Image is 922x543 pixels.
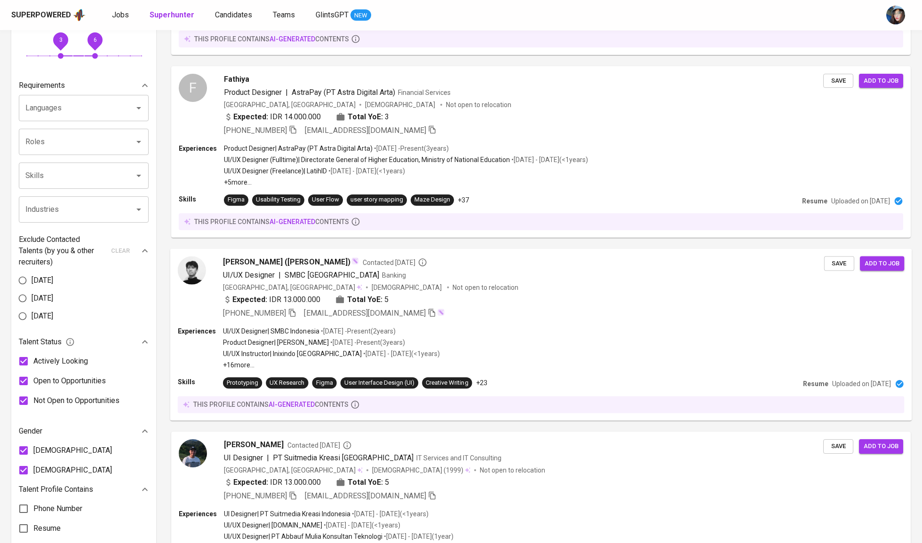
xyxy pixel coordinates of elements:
span: [DEMOGRAPHIC_DATA] [365,100,437,109]
div: Talent Profile Contains [19,480,149,499]
span: Not Open to Opportunities [33,395,119,406]
p: this profile contains contents [193,400,349,409]
div: Figma [228,195,245,204]
p: Gender [19,426,42,437]
span: Add to job [865,258,899,269]
button: Open [132,169,145,182]
p: Experiences [179,509,224,519]
span: Add to job [864,76,898,86]
span: Financial Services [398,89,451,96]
span: [DATE] [32,310,53,322]
span: UI/UX Designer [223,270,275,279]
b: Expected: [232,294,267,305]
div: (1999) [372,465,470,475]
p: Not open to relocation [480,465,545,475]
p: • [DATE] - [DATE] ( <1 years ) [350,509,429,519]
span: [DEMOGRAPHIC_DATA] [33,445,112,456]
p: • [DATE] - [DATE] ( <1 years ) [322,520,400,530]
div: Maze Design [414,195,450,204]
p: UI/UX Designer | SMBC Indonesia [223,326,319,336]
div: IDR 13.000.000 [223,294,320,305]
span: NEW [350,11,371,20]
span: GlintsGPT [316,10,349,19]
p: Uploaded on [DATE] [831,196,890,206]
a: FFathiyaProduct Designer|AstraPay (PT Astra Digital Arta)Financial Services[GEOGRAPHIC_DATA], [GE... [171,66,911,238]
button: Add to job [860,256,904,271]
span: [DATE] [32,275,53,286]
button: Add to job [859,439,903,454]
a: Teams [273,9,297,21]
span: [DATE] [32,293,53,304]
span: 6 [94,37,97,43]
a: [PERSON_NAME] ([PERSON_NAME])Contacted [DATE]UI/UX Designer|SMBC [GEOGRAPHIC_DATA]Banking[GEOGRAP... [171,249,911,420]
b: Superhunter [150,10,194,19]
p: +16 more ... [223,360,440,370]
div: F [179,74,207,102]
b: Expected: [233,111,268,123]
span: [PHONE_NUMBER] [223,309,286,318]
p: Exclude Contacted Talents (by you & other recruiters) [19,234,105,268]
span: 3 [385,111,389,123]
span: [PHONE_NUMBER] [224,491,287,500]
p: Resume [803,379,828,388]
div: Usability Testing [256,195,301,204]
span: Jobs [112,10,129,19]
p: Experiences [179,144,224,153]
span: Resume [33,523,61,534]
button: Save [824,256,854,271]
span: [EMAIL_ADDRESS][DOMAIN_NAME] [305,126,426,135]
button: Add to job [859,74,903,88]
a: Candidates [215,9,254,21]
b: Total YoE: [347,294,382,305]
span: [EMAIL_ADDRESS][DOMAIN_NAME] [304,309,426,318]
button: Save [823,439,853,454]
p: UI/UX Instructor | Inixindo [GEOGRAPHIC_DATA] [223,349,362,358]
b: Total YoE: [348,111,383,123]
img: magic_wand.svg [437,309,445,316]
span: Save [828,441,849,452]
div: [GEOGRAPHIC_DATA], [GEOGRAPHIC_DATA] [223,282,362,292]
a: GlintsGPT NEW [316,9,371,21]
span: Add to job [864,441,898,452]
p: Requirements [19,80,65,91]
div: Talent Status [19,333,149,351]
div: User Interface Design (UI) [344,379,414,388]
div: IDR 13.000.000 [224,477,321,488]
p: Product Designer | AstraPay (PT Astra Digital Arta) [224,144,373,153]
span: AI-generated [270,35,315,43]
span: AI-generated [269,401,314,408]
span: Contacted [DATE] [363,257,427,267]
p: Uploaded on [DATE] [832,379,891,388]
p: • [DATE] - Present ( 3 years ) [329,338,405,347]
div: Exclude Contacted Talents (by you & other recruiters)clear [19,234,149,268]
button: Open [132,135,145,148]
p: this profile contains contents [194,34,349,44]
p: UI/UX Designer (Fulltime) | Directorate General of Higher Education, Ministry of National Education [224,155,510,164]
button: Open [132,101,145,115]
div: UX Research [270,379,304,388]
svg: By Jakarta recruiter [342,441,352,450]
img: c24d8403124902f78363e36cebaffb3f.jpg [178,256,206,284]
span: Actively Looking [33,356,88,367]
div: Figma [316,379,333,388]
span: Candidates [215,10,252,19]
div: Creative Writing [426,379,468,388]
div: [GEOGRAPHIC_DATA], [GEOGRAPHIC_DATA] [224,465,363,475]
p: +23 [476,378,487,388]
p: UI/UX Designer | PT Abbauf Mulia Konsultan Teknologi [224,532,382,541]
span: 5 [385,477,389,488]
div: IDR 14.000.000 [224,111,321,123]
p: Experiences [178,326,223,336]
p: • [DATE] - [DATE] ( <1 years ) [362,349,440,358]
a: Superpoweredapp logo [11,8,86,22]
div: Requirements [19,76,149,95]
span: [PHONE_NUMBER] [224,126,287,135]
b: Total YoE: [348,477,383,488]
img: app logo [73,8,86,22]
p: UI/UX Designer | [DOMAIN_NAME] [224,520,322,530]
span: | [278,269,281,280]
span: 5 [384,294,389,305]
p: this profile contains contents [194,217,349,226]
p: • [DATE] - [DATE] ( 1 year ) [382,532,453,541]
p: • [DATE] - [DATE] ( <1 years ) [327,166,405,176]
